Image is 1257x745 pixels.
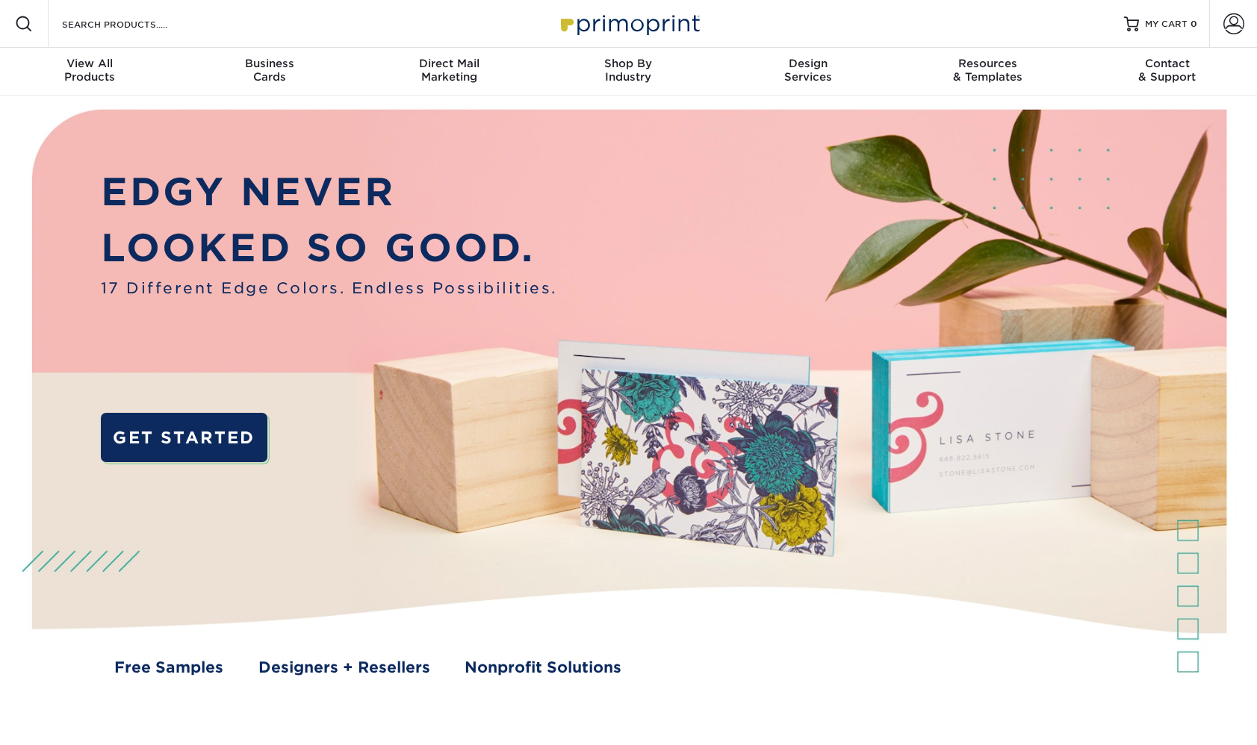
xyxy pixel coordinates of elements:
[179,57,359,84] div: Cards
[718,57,898,84] div: Services
[258,656,430,679] a: Designers + Resellers
[179,48,359,96] a: BusinessCards
[465,656,621,679] a: Nonprofit Solutions
[539,57,718,84] div: Industry
[898,48,1077,96] a: Resources& Templates
[1078,57,1257,84] div: & Support
[554,7,704,40] img: Primoprint
[101,277,557,299] span: 17 Different Edge Colors. Endless Possibilities.
[1078,57,1257,70] span: Contact
[101,164,557,221] p: EDGY NEVER
[718,48,898,96] a: DesignServices
[114,656,223,679] a: Free Samples
[539,57,718,70] span: Shop By
[359,57,539,70] span: Direct Mail
[101,413,268,462] a: GET STARTED
[101,220,557,277] p: LOOKED SO GOOD.
[898,57,1077,84] div: & Templates
[539,48,718,96] a: Shop ByIndustry
[60,15,206,33] input: SEARCH PRODUCTS.....
[1078,48,1257,96] a: Contact& Support
[1191,19,1197,29] span: 0
[179,57,359,70] span: Business
[718,57,898,70] span: Design
[898,57,1077,70] span: Resources
[1145,18,1188,31] span: MY CART
[359,57,539,84] div: Marketing
[359,48,539,96] a: Direct MailMarketing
